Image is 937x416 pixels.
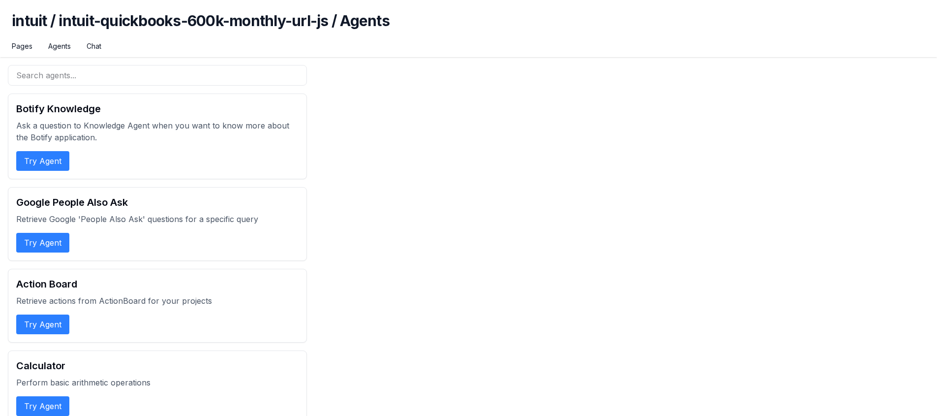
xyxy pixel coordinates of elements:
input: Search agents... [8,65,307,86]
button: Try Agent [16,151,69,171]
h2: Botify Knowledge [16,102,299,116]
h2: Action Board [16,277,299,291]
button: Try Agent [16,233,69,253]
button: Try Agent [16,315,69,334]
a: Pages [12,41,32,51]
p: Retrieve Google 'People Also Ask' questions for a specific query [16,213,299,225]
h1: intuit / intuit-quickbooks-600k-monthly-url-js / Agents [12,12,925,41]
a: Chat [87,41,101,51]
h2: Google People Also Ask [16,195,299,209]
button: Try Agent [16,396,69,416]
h2: Calculator [16,359,299,373]
p: Ask a question to Knowledge Agent when you want to know more about the Botify application. [16,120,299,143]
a: Agents [48,41,71,51]
p: Perform basic arithmetic operations [16,377,299,388]
p: Retrieve actions from ActionBoard for your projects [16,295,299,307]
